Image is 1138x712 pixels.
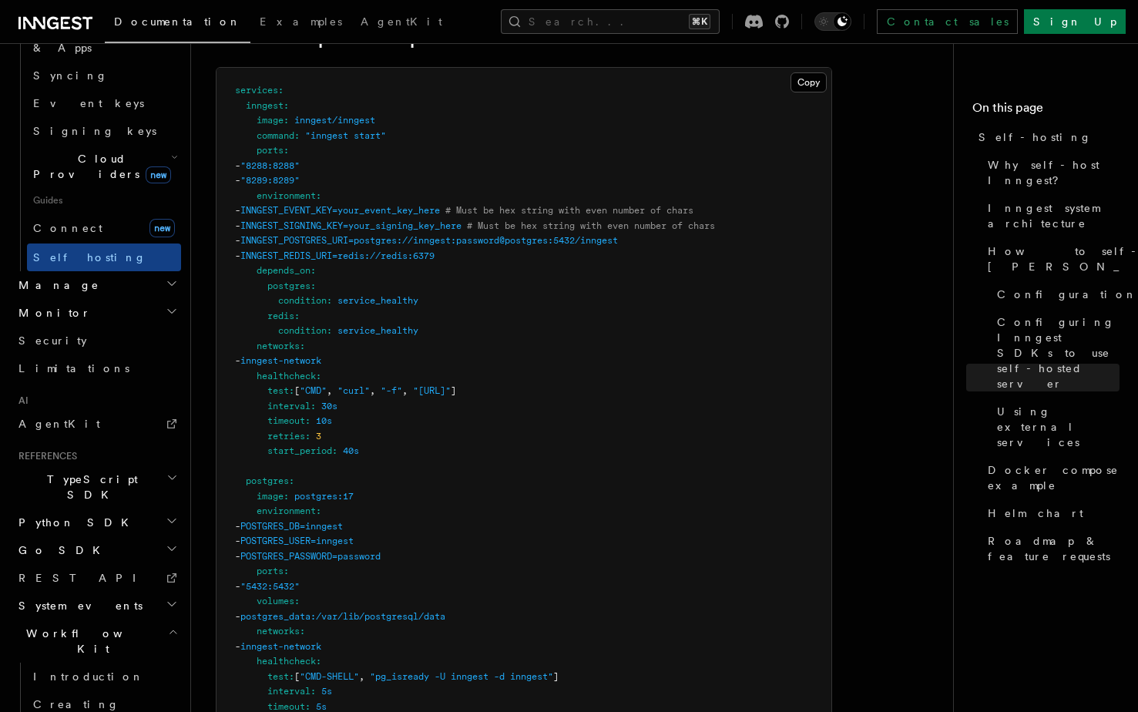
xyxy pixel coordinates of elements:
span: "8288:8288" [240,160,300,171]
span: networks [257,341,300,351]
span: Go SDK [12,542,109,558]
span: Workflow Kit [12,626,168,657]
a: Configuration [991,280,1120,308]
span: : [311,401,316,411]
span: timeout [267,415,305,426]
span: Configuring Inngest SDKs to use self-hosted server [997,314,1120,391]
span: : [284,491,289,502]
span: REST API [18,572,149,584]
span: 30s [321,401,337,411]
span: : [284,100,289,111]
a: Using external services [991,398,1120,456]
span: "CMD" [300,385,327,396]
span: Syncing [33,69,108,82]
span: Configuration [997,287,1137,302]
a: Examples [250,5,351,42]
span: : [289,671,294,682]
span: : [284,115,289,126]
span: networks [257,626,300,636]
button: System events [12,592,181,620]
span: : [311,280,316,291]
span: interval [267,401,311,411]
span: Helm chart [988,505,1083,521]
span: Documentation [114,15,241,28]
span: ] [553,671,559,682]
span: depends_on [257,265,311,276]
span: Inngest system architecture [988,200,1120,231]
span: inngest-network [240,641,321,652]
span: : [284,566,289,576]
span: test [267,671,289,682]
span: : [305,701,311,712]
button: TypeScript SDK [12,465,181,509]
span: Guides [27,188,181,213]
span: : [316,190,321,201]
span: - [235,205,240,216]
span: start_period [267,445,332,456]
span: : [300,341,305,351]
span: , [402,385,408,396]
span: TypeScript SDK [12,472,166,502]
span: , [370,385,375,396]
a: Introduction [27,663,181,690]
span: 5s [316,701,327,712]
button: Search...⌘K [501,9,720,34]
span: new [149,219,175,237]
button: Workflow Kit [12,620,181,663]
button: Toggle dark mode [814,12,851,31]
a: Contact sales [877,9,1018,34]
span: INNGEST_SIGNING_KEY=your_signing_key_here [240,220,462,231]
span: AI [12,395,29,407]
span: 5s [321,686,332,697]
span: Self hosting [33,251,146,264]
span: condition [278,325,327,336]
a: Event keys [27,89,181,117]
span: Python SDK [12,515,138,530]
span: - [235,611,240,622]
span: : [289,385,294,396]
span: 40s [343,445,359,456]
span: : [316,505,321,516]
span: Connect [33,222,102,234]
span: , [359,671,364,682]
span: service_healthy [337,325,418,336]
span: redis [267,311,294,321]
span: - [235,235,240,246]
span: interval [267,686,311,697]
span: [ [294,385,300,396]
span: inngest-network [240,355,321,366]
a: REST API [12,564,181,592]
a: Syncing [27,62,181,89]
span: - [235,536,240,546]
span: AgentKit [18,418,100,430]
kbd: ⌘K [689,14,710,29]
a: Sign Up [1024,9,1126,34]
span: Examples [260,15,342,28]
span: Self-hosting [979,129,1092,145]
span: : [316,656,321,667]
span: "CMD-SHELL" [300,671,359,682]
span: command [257,130,294,141]
span: : [284,145,289,156]
span: Roadmap & feature requests [988,533,1120,564]
span: POSTGRES_PASSWORD=password [240,551,381,562]
span: "5432:5432" [240,581,300,592]
span: Event keys [33,97,144,109]
span: - [235,250,240,261]
span: "8289:8289" [240,175,300,186]
span: Using external services [997,404,1120,450]
span: Security [18,334,87,347]
span: "curl" [337,385,370,396]
span: "pg_isready -U inngest -d inngest" [370,671,553,682]
span: Cloud Providers [27,151,171,182]
a: Roadmap & feature requests [982,527,1120,570]
a: AgentKit [351,5,452,42]
button: Cloud Providersnew [27,145,181,188]
span: Why self-host Inngest? [988,157,1120,188]
a: Why self-host Inngest? [982,151,1120,194]
a: AgentKit [12,410,181,438]
span: healthcheck [257,371,316,381]
span: : [305,415,311,426]
span: services [235,85,278,96]
span: : [327,295,332,306]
